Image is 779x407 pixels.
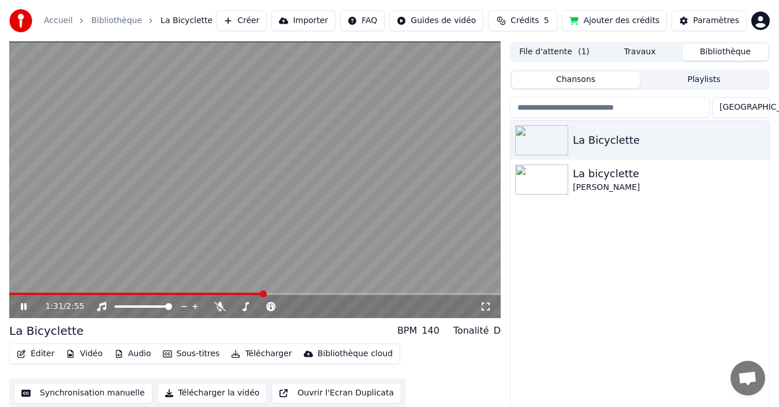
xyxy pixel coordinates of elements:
div: Ouvrir le chat [730,361,765,395]
button: Créer [216,10,267,31]
a: Accueil [44,15,73,27]
div: BPM [397,324,417,338]
a: Bibliothèque [91,15,142,27]
div: / [45,301,73,312]
span: 5 [544,15,549,27]
button: Éditer [12,346,59,362]
nav: breadcrumb [44,15,213,27]
button: Audio [110,346,156,362]
button: Télécharger la vidéo [157,383,267,404]
button: Travaux [597,44,683,61]
div: La Bicyclette [573,132,765,148]
button: Paramètres [672,10,747,31]
div: La Bicyclette [9,323,84,339]
button: Playlists [640,72,768,88]
span: ( 1 ) [578,46,590,58]
button: FAQ [340,10,385,31]
button: Crédits5 [488,10,557,31]
span: 1:31 [45,301,63,312]
div: Paramètres [693,15,739,27]
button: Synchronisation manuelle [14,383,152,404]
button: Importer [271,10,336,31]
div: La bicyclette [573,166,765,182]
span: 2:55 [66,301,84,312]
div: D [494,324,501,338]
div: 140 [422,324,439,338]
div: Bibliothèque cloud [318,348,393,360]
button: Ajouter des crédits [562,10,667,31]
img: youka [9,9,32,32]
span: Crédits [510,15,539,27]
button: File d'attente [512,44,597,61]
button: Sous-titres [158,346,225,362]
button: Ouvrir l'Ecran Duplicata [271,383,401,404]
button: Guides de vidéo [389,10,483,31]
div: Tonalité [453,324,489,338]
button: Chansons [512,72,640,88]
span: La Bicyclette [161,15,213,27]
div: [PERSON_NAME] [573,182,765,193]
button: Bibliothèque [683,44,768,61]
button: Vidéo [61,346,107,362]
button: Télécharger [226,346,296,362]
